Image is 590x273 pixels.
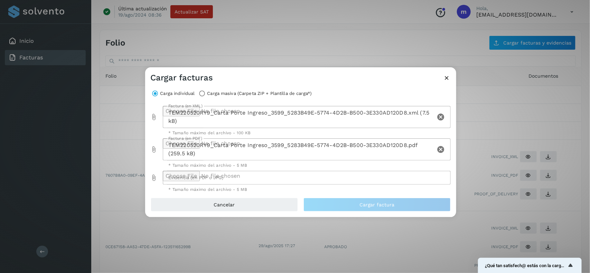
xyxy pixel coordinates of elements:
button: Cargar factura [303,198,451,212]
div: * Tamaño máximo del archivo - 100 KB [168,131,445,135]
button: Cancelar [151,198,298,212]
i: Factura (en PDF) prepended action [151,146,158,153]
i: Clear Factura (en PDF) [437,145,445,154]
label: Carga individual [160,89,195,98]
div: TEM220520RY9_Carta Porte Ingreso_3599_5283B49E-5774-4D2B-B500-3E330AD120D8.xml (7.5 kB) [163,106,436,128]
div: * Tamaño máximo del archivo - 5 MB [168,187,445,192]
h3: Cargar facturas [151,73,213,83]
label: Carga masiva (Carpeta ZIP + Plantilla de carga*) [207,89,312,98]
i: Evidencia (en PDF o JPG) prepended action [151,174,158,181]
span: ¿Qué tan satisfech@ estás con la carga de tus facturas? [485,263,566,268]
div: TEM220520RY9_Carta Porte Ingreso_3599_5283B49E-5774-4D2B-B500-3E330AD120D8.pdf (259.5 kB) [163,138,436,160]
span: Cargar factura [359,202,394,207]
span: Cancelar [214,202,235,207]
div: * Tamaño máximo del archivo - 5 MB [168,163,445,167]
button: Mostrar encuesta - ¿Qué tan satisfech@ estás con la carga de tus facturas? [485,261,575,270]
i: Factura (en XML) prepended action [151,114,158,120]
i: Clear Factura (en XML) [437,113,445,121]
